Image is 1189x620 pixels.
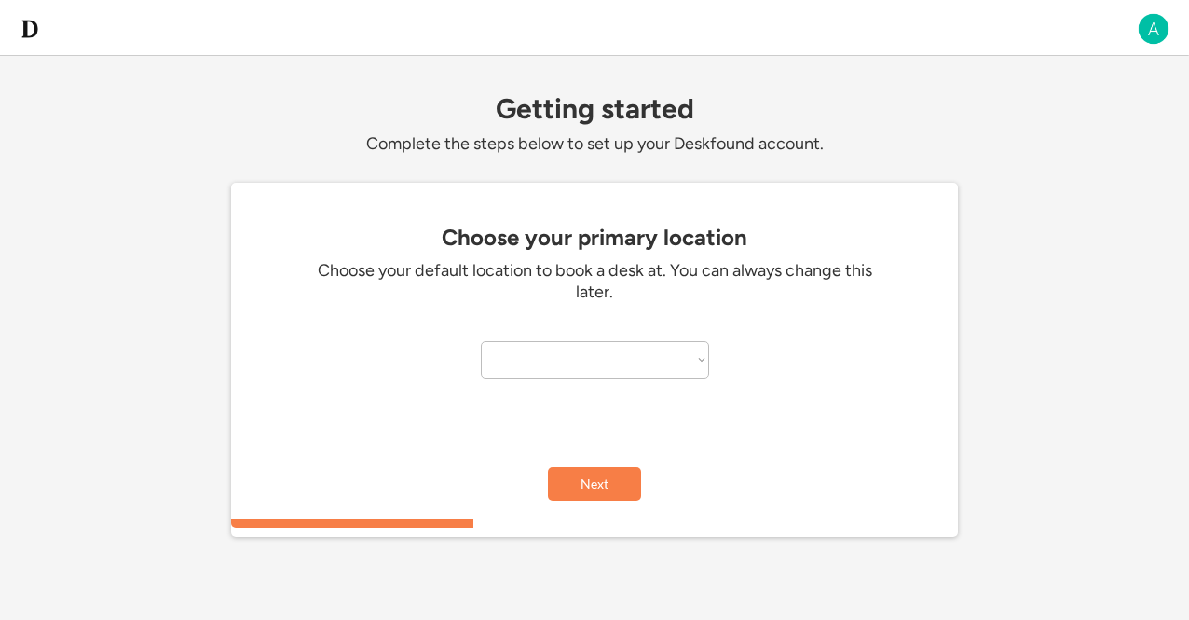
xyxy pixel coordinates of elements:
[315,260,874,304] div: Choose your default location to book a desk at. You can always change this later.
[231,133,958,155] div: Complete the steps below to set up your Deskfound account.
[231,93,958,124] div: Getting started
[240,225,949,251] div: Choose your primary location
[19,18,41,40] img: d-whitebg.png
[1137,12,1170,46] img: A.png
[548,467,641,501] button: Next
